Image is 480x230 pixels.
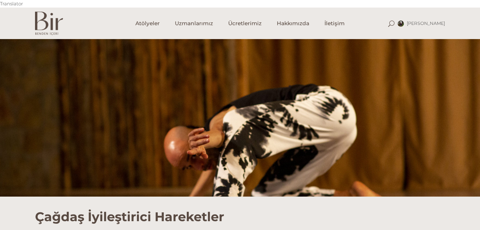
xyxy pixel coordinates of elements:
[269,8,317,39] a: Hakkımızda
[128,8,167,39] a: Atölyeler
[221,8,269,39] a: Ücretlerimiz
[135,20,160,27] span: Atölyeler
[277,20,309,27] span: Hakkımızda
[35,197,445,224] h1: Çağdaş İyileştirici Hareketler
[228,20,262,27] span: Ücretlerimiz
[398,20,404,27] img: inbound5720259253010107926.jpg
[407,20,445,26] span: [PERSON_NAME]
[167,8,221,39] a: Uzmanlarımız
[175,20,213,27] span: Uzmanlarımız
[324,20,345,27] span: İletişim
[317,8,352,39] a: İletişim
